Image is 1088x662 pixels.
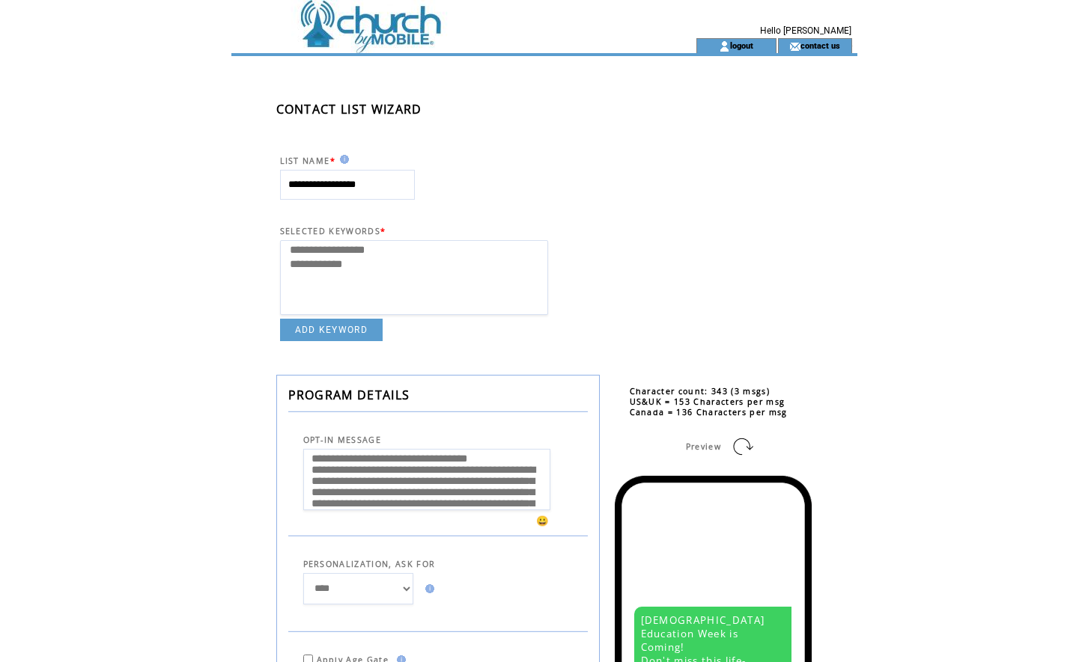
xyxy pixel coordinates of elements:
[536,514,550,527] span: 😀
[280,319,383,341] a: ADD KEYWORD
[630,386,771,396] span: Character count: 343 (3 msgs)
[303,559,436,569] span: PERSONALIZATION, ASK FOR
[730,40,753,50] a: logout
[630,396,785,407] span: US&UK = 153 Characters per msg
[789,40,800,52] img: contact_us_icon.gif
[630,407,788,417] span: Canada = 136 Characters per msg
[421,584,434,593] img: help.gif
[760,25,851,36] span: Hello [PERSON_NAME]
[686,441,721,452] span: Preview
[335,155,349,164] img: help.gif
[800,40,840,50] a: contact us
[288,387,410,403] span: PROGRAM DETAILS
[280,156,330,166] span: LIST NAME
[276,101,422,117] span: CONTACT LIST WIZARD
[303,435,382,445] span: OPT-IN MESSAGE
[719,40,730,52] img: account_icon.gif
[280,226,381,236] span: SELECTED KEYWORDS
